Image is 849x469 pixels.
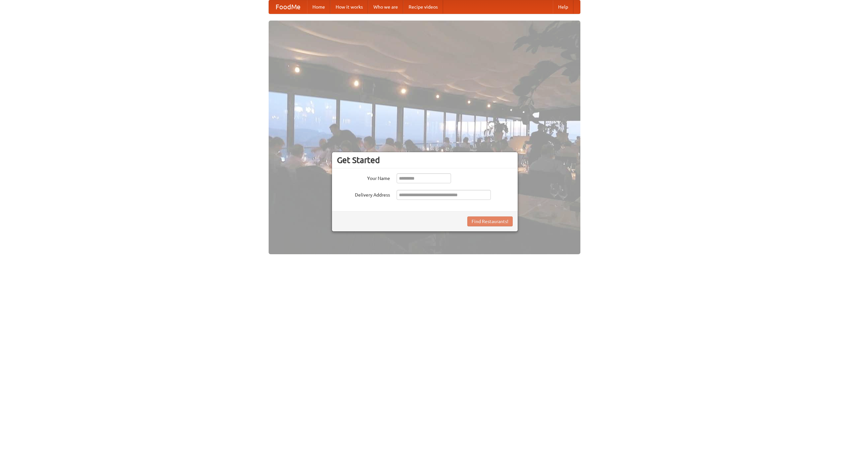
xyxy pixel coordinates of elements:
a: Who we are [368,0,403,14]
a: Help [553,0,573,14]
label: Delivery Address [337,190,390,198]
h3: Get Started [337,155,513,165]
button: Find Restaurants! [467,216,513,226]
a: Home [307,0,330,14]
a: FoodMe [269,0,307,14]
a: How it works [330,0,368,14]
a: Recipe videos [403,0,443,14]
label: Your Name [337,173,390,182]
